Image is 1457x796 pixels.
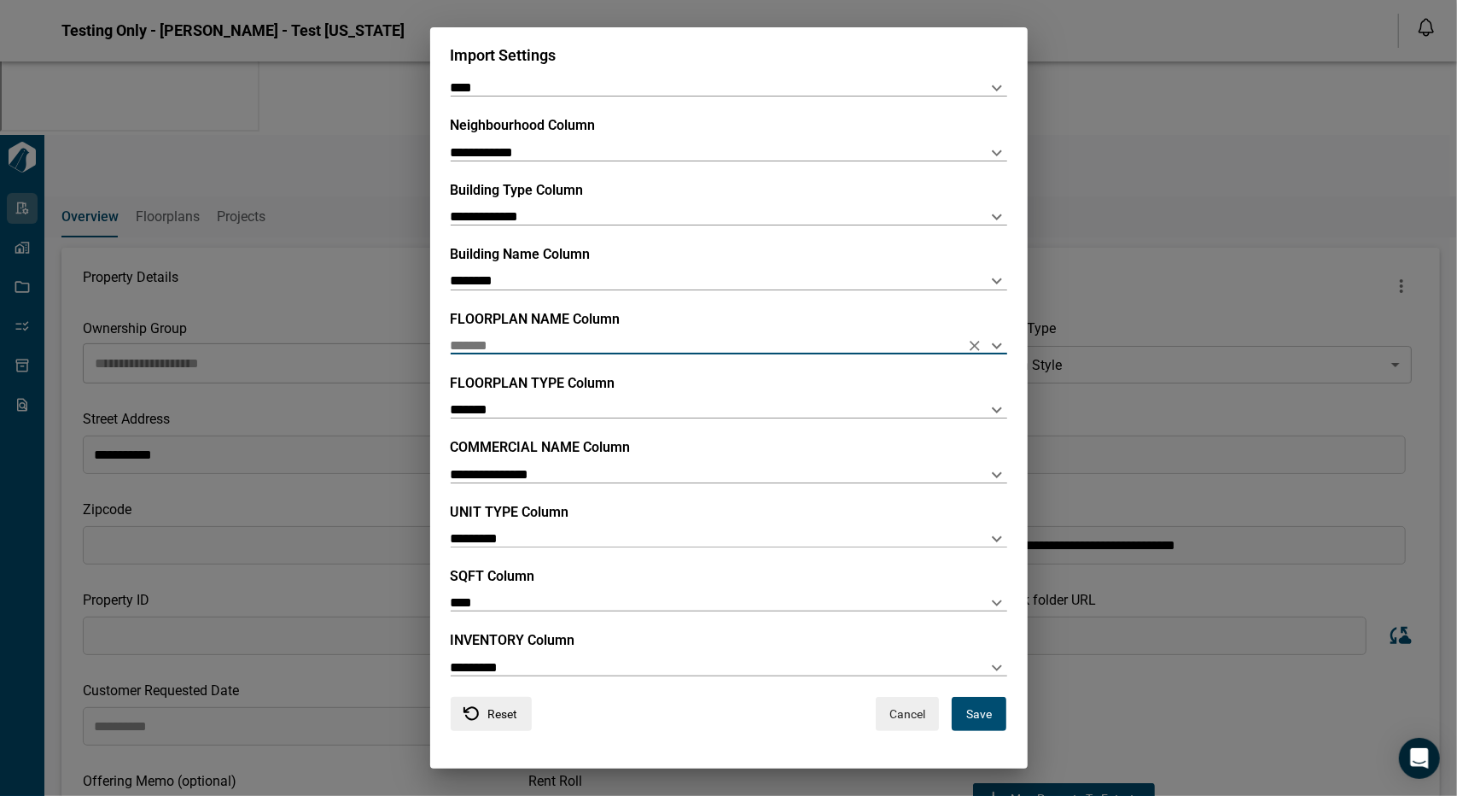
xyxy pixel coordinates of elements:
[985,141,1009,165] button: Open
[985,334,1009,358] button: Open
[985,398,1009,422] button: Open
[985,527,1009,551] button: Open
[451,375,615,391] span: FLOORPLAN TYPE Column
[985,205,1009,229] button: Open
[451,46,557,64] span: Import Settings
[952,697,1006,731] button: Save
[451,568,535,584] span: SQFT Column
[985,76,1009,100] button: Open
[876,697,939,731] button: Cancel
[451,311,621,327] span: FLOORPLAN NAME Column
[985,463,1009,487] button: Open
[451,439,631,455] span: COMMERCIAL NAME Column
[451,246,591,262] span: Building Name Column
[985,656,1009,680] button: Open
[451,182,584,198] span: Building Type Column
[985,269,1009,293] button: Open
[451,632,575,648] span: INVENTORY Column
[985,591,1009,615] button: Open
[963,334,987,358] button: Clear
[451,504,569,520] span: UNIT TYPE Column
[1399,738,1440,779] div: Open Intercom Messenger
[451,697,532,731] button: Reset
[451,117,596,133] span: Neighbourhood Column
